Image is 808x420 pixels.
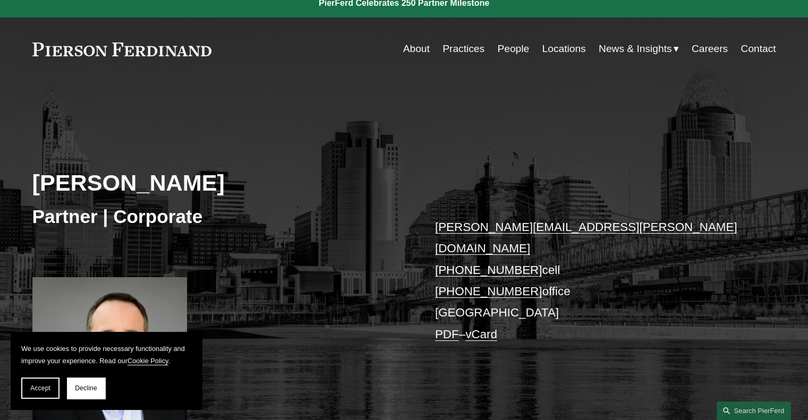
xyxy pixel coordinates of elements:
section: Cookie banner [11,332,202,409]
a: PDF [435,328,459,341]
a: Careers [692,39,728,59]
a: [PHONE_NUMBER] [435,263,542,277]
a: About [403,39,430,59]
button: Accept [21,378,59,399]
a: [PHONE_NUMBER] [435,285,542,298]
h3: Partner | Corporate [32,205,404,228]
a: Locations [542,39,585,59]
p: cell office [GEOGRAPHIC_DATA] – [435,217,745,345]
a: folder dropdown [599,39,679,59]
span: News & Insights [599,40,672,58]
a: [PERSON_NAME][EMAIL_ADDRESS][PERSON_NAME][DOMAIN_NAME] [435,220,737,255]
a: vCard [465,328,497,341]
p: We use cookies to provide necessary functionality and improve your experience. Read our . [21,342,191,367]
span: Accept [30,384,50,392]
a: Cookie Policy [127,357,168,365]
h2: [PERSON_NAME] [32,169,404,196]
a: Contact [741,39,776,59]
button: Decline [67,378,105,399]
a: People [497,39,529,59]
a: Search this site [717,401,791,420]
a: Practices [443,39,484,59]
span: Decline [75,384,97,392]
